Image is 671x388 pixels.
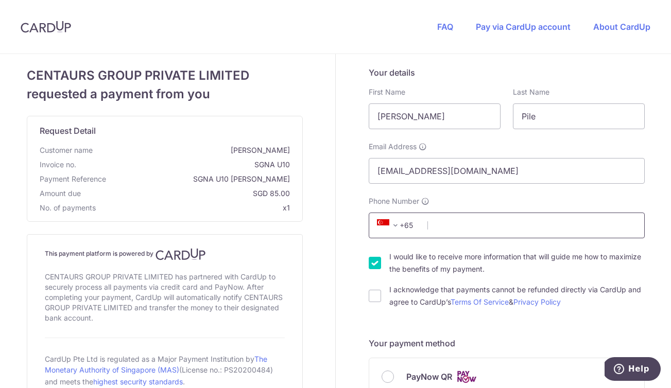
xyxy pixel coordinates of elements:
[369,103,501,129] input: First name
[156,248,206,260] img: CardUp
[40,160,76,170] span: Invoice no.
[437,22,453,32] a: FAQ
[110,174,290,184] span: SGNA U10 [PERSON_NAME]
[451,297,509,306] a: Terms Of Service
[45,248,285,260] h4: This payment platform is powered by
[593,22,650,32] a: About CardUp
[45,270,285,325] div: CENTAURS GROUP PRIVATE LIMITED has partnered with CardUp to securely process all payments via cre...
[85,188,290,199] span: SGD 85.00
[513,103,645,129] input: Last name
[456,371,477,383] img: Cards logo
[513,297,561,306] a: Privacy Policy
[40,188,81,199] span: Amount due
[406,371,452,383] span: PayNow QR
[80,160,290,170] span: SGNA U10
[369,87,405,97] label: First Name
[513,87,549,97] label: Last Name
[369,66,645,79] h5: Your details
[374,219,420,232] span: +65
[93,377,183,386] a: highest security standards
[377,219,402,232] span: +65
[40,145,93,155] span: Customer name
[27,85,303,103] span: requested a payment from you
[40,174,106,183] span: translation missing: en.payment_reference
[389,251,645,275] label: I would like to receive more information that will guide me how to maximize the benefits of my pa...
[369,158,645,184] input: Email address
[283,203,290,212] span: x1
[605,357,661,383] iframe: Opens a widget where you can find more information
[97,145,290,155] span: [PERSON_NAME]
[369,337,645,349] h5: Your payment method
[369,196,419,206] span: Phone Number
[369,142,417,152] span: Email Address
[476,22,571,32] a: Pay via CardUp account
[389,284,645,308] label: I acknowledge that payments cannot be refunded directly via CardUp and agree to CardUp’s &
[21,21,71,33] img: CardUp
[27,66,303,85] span: CENTAURS GROUP PRIVATE LIMITED
[40,203,96,213] span: No. of payments
[382,371,632,383] div: PayNow QR Cards logo
[40,126,96,136] span: translation missing: en.request_detail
